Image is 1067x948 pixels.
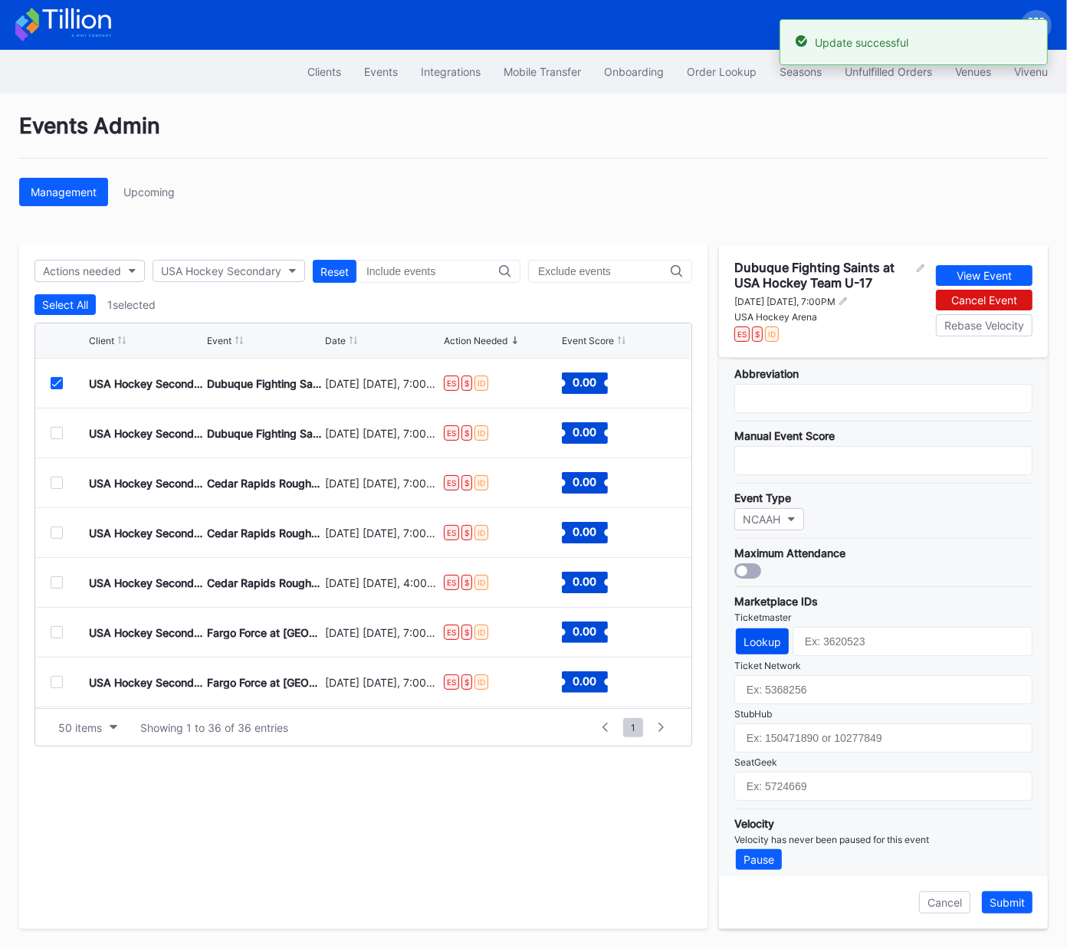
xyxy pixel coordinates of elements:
div: Fargo Force at [GEOGRAPHIC_DATA] Hockey Team U-17 [207,626,321,639]
input: Ex: 150471890 or 10277849 [734,723,1033,753]
div: Venues [955,65,991,78]
div: ID [474,475,488,490]
div: ES [444,674,459,690]
div: ES [444,575,459,590]
button: Order Lookup [675,57,768,86]
div: Reset [320,265,349,278]
div: 50 items [58,721,102,734]
button: Onboarding [593,57,675,86]
div: [DATE] [DATE], 7:00PM [325,626,439,639]
button: Mets Secondary [889,11,1010,39]
button: Lookup [736,628,789,654]
div: Events [364,65,398,78]
button: Events [353,57,409,86]
button: USA Hockey Secondary [153,260,305,282]
button: Upcoming [112,178,186,206]
button: 50 items [51,717,125,738]
div: ID [474,674,488,690]
button: Management [19,178,108,206]
a: Clients [296,57,353,86]
div: ES [444,625,459,640]
div: USA Hockey Secondary [89,427,203,440]
div: Submit [990,896,1025,909]
div: USA Hockey Secondary [161,264,281,277]
div: Lookup [744,635,781,648]
div: $ [461,425,472,441]
div: Showing 1 to 36 of 36 entries [140,721,288,734]
div: ID [474,575,488,590]
div: [DATE] [DATE], 4:00PM [325,576,439,589]
input: Ex: 5368256 [734,675,1033,704]
div: Rebase Velocity [944,319,1024,332]
button: Mobile Transfer [492,57,593,86]
button: Pause [736,849,782,870]
div: Management [31,185,97,198]
div: ES [444,525,459,540]
div: $ [461,575,472,590]
a: Vivenu [1003,57,1059,86]
div: Dubuque Fighting Saints at USA Hockey Team U-17 [207,377,321,390]
div: [DATE] [DATE], 7:00PM [325,676,439,689]
div: Actions needed [43,264,121,277]
div: USA Hockey Secondary [89,477,203,490]
a: Integrations [409,57,492,86]
button: Cancel [919,891,970,914]
input: Include events [366,265,499,277]
div: NCAAH [743,513,780,526]
div: Event Type [734,491,1033,504]
div: ID [474,625,488,640]
div: Mobile Transfer [504,65,581,78]
input: Ex: 3620523 [793,627,1033,656]
button: Seasons [768,57,833,86]
text: 0.00 [573,376,596,389]
div: ES [734,326,750,342]
div: Order Lookup [687,65,757,78]
div: Dubuque Fighting Saints at USA Hockey Team U-17 [734,260,913,290]
div: [DATE] [DATE], 7:00PM [325,427,439,440]
div: Mets Secondary [901,18,983,31]
div: Pause [744,853,774,866]
div: Marketplace IDs [734,595,1033,608]
div: ES [444,425,459,441]
div: Integrations [421,65,481,78]
div: ID [474,425,488,441]
div: Seasons [780,65,822,78]
div: [DATE] [DATE], 7:00PM [325,377,439,390]
div: Action Needed [444,335,507,346]
div: Cedar Rapids RoughRiders at [GEOGRAPHIC_DATA] Hockey Team U-17 [207,576,321,589]
button: Reset [313,260,356,283]
div: Cancel [927,896,962,909]
div: Cedar Rapids RoughRiders at [GEOGRAPHIC_DATA] Hockey Team U-17 [207,477,321,490]
div: USA Hockey Secondary [89,377,203,390]
div: Onboarding [604,65,664,78]
div: Cedar Rapids RoughRiders at [GEOGRAPHIC_DATA] Hockey Team U-17 [207,526,321,540]
div: Cancel Event [951,294,1017,307]
div: Events Admin [19,113,1048,159]
div: StubHub [734,708,1033,720]
div: Abbreviation [734,367,1033,380]
div: SeatGeek [734,756,1033,768]
div: $ [461,525,472,540]
div: Update successful [815,36,908,49]
div: Upcoming [123,185,175,198]
div: 1 selected [107,298,156,311]
button: Submit [982,891,1033,914]
text: 0.00 [573,575,596,588]
div: Date [325,335,346,346]
input: Ex: 5724669 [734,772,1033,801]
div: Select All [42,298,88,311]
div: Velocity has never been paused for this event [734,834,1033,845]
div: ID [474,376,488,391]
div: $ [461,376,472,391]
div: USA Hockey Arena [734,311,924,323]
div: USA Hockey Secondary [89,576,203,589]
button: Venues [944,57,1003,86]
div: [DATE] [DATE], 7:00PM [734,296,836,307]
a: Unfulfilled Orders [833,57,944,86]
button: Rebase Velocity [936,314,1033,336]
